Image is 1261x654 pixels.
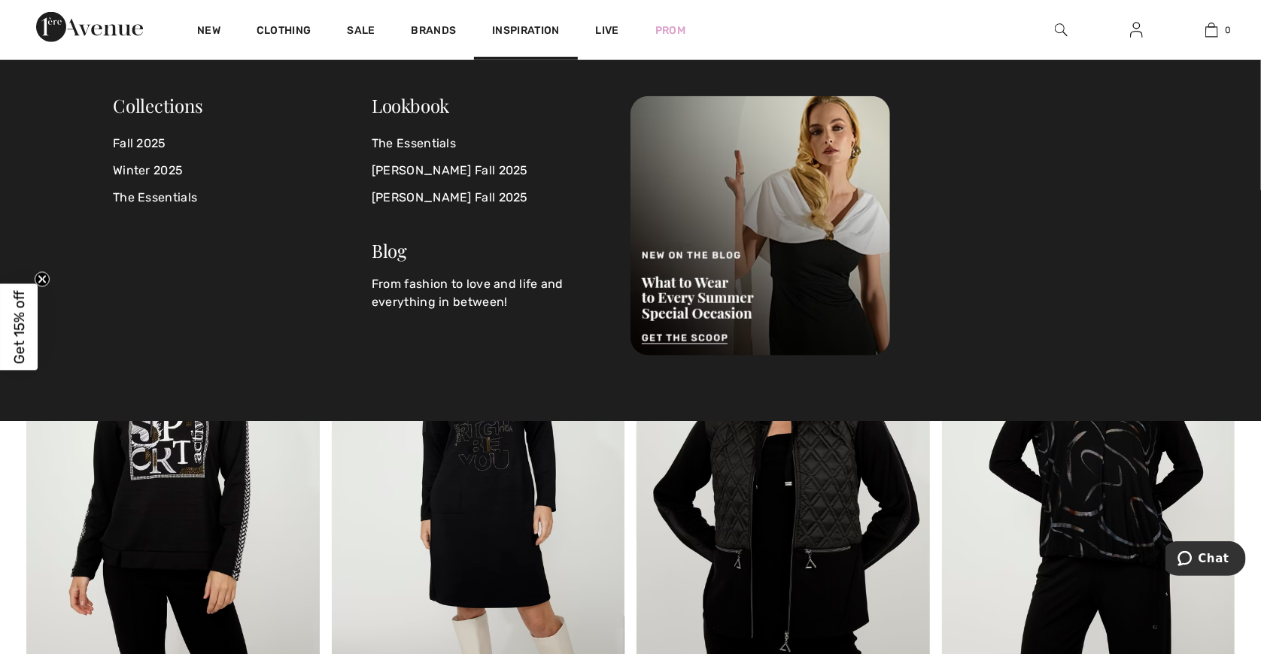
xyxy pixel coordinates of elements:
[113,130,372,157] a: Fall 2025
[347,24,375,40] a: Sale
[35,272,50,287] button: Close teaser
[372,130,612,157] a: The Essentials
[113,157,372,184] a: Winter 2025
[372,238,407,262] a: Blog
[1226,23,1232,37] span: 0
[412,24,457,40] a: Brands
[492,24,559,40] span: Inspiration
[1165,541,1246,579] iframe: Opens a widget where you can chat to one of our agents
[36,12,143,42] img: 1ère Avenue
[113,184,372,211] a: The Essentials
[1174,21,1248,39] a: 0
[372,275,612,311] p: From fashion to love and life and everything in between!
[630,218,890,232] a: New on the Blog
[113,93,203,117] span: Collections
[1205,21,1218,39] img: My Bag
[655,23,685,38] a: Prom
[596,23,619,38] a: Live
[372,157,612,184] a: [PERSON_NAME] Fall 2025
[372,93,449,117] a: Lookbook
[11,290,28,364] span: Get 15% off
[630,96,890,356] img: New on the Blog
[1118,21,1155,40] a: Sign In
[257,24,311,40] a: Clothing
[1130,21,1143,39] img: My Info
[1055,21,1068,39] img: search the website
[197,24,220,40] a: New
[372,184,612,211] a: [PERSON_NAME] Fall 2025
